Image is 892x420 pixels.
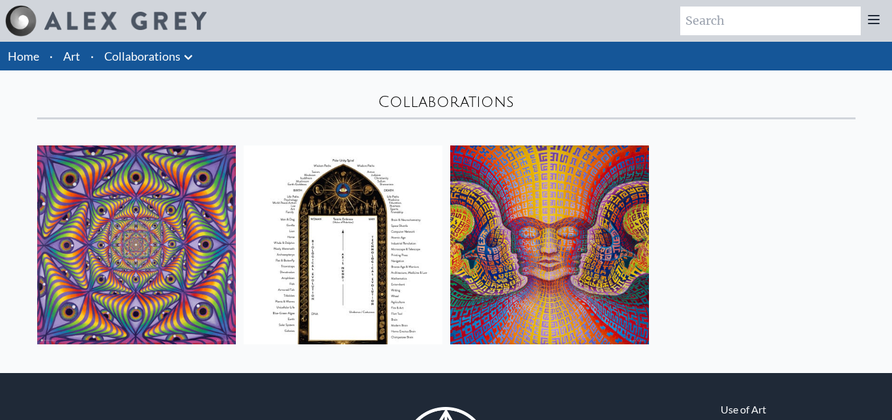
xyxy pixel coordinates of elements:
[104,47,180,65] a: Collaborations
[63,47,80,65] a: Art
[680,7,861,35] input: Search
[8,49,39,63] a: Home
[244,145,442,344] img: Sacred Mirrors Frame
[37,91,856,112] div: Collaborations
[44,42,58,70] li: ·
[85,42,99,70] li: ·
[721,402,766,417] a: Use of Art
